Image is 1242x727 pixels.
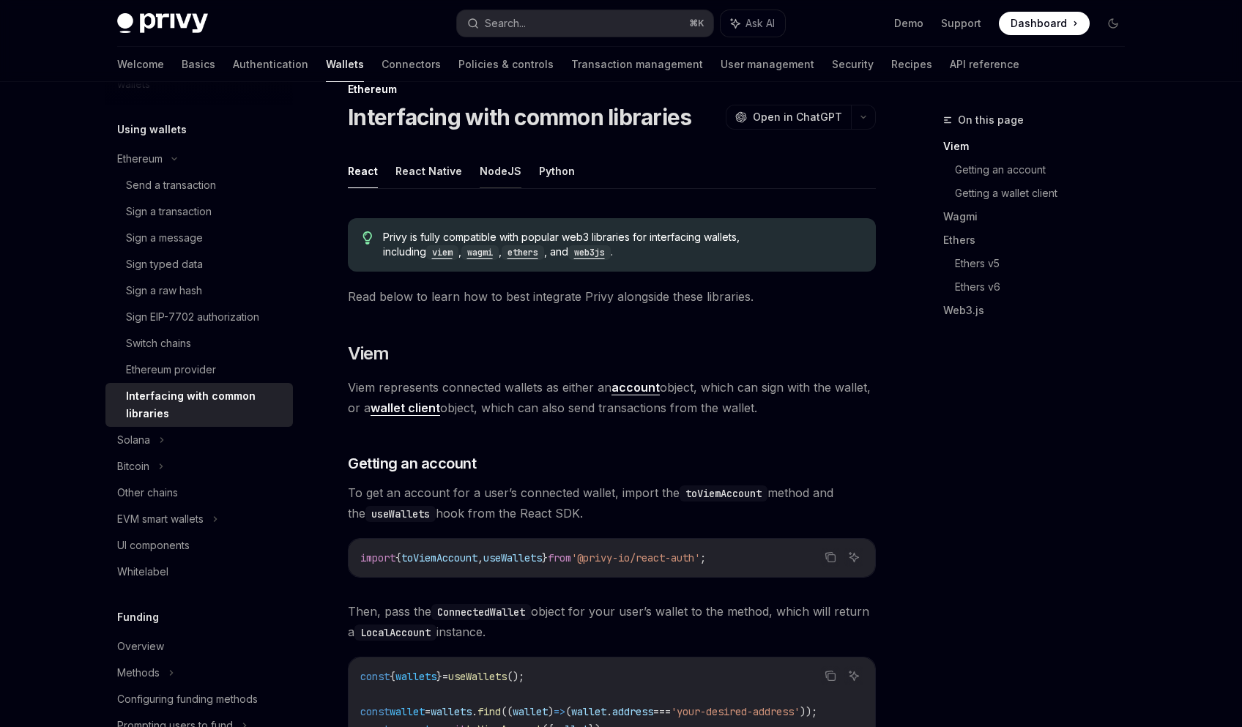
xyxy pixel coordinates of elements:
[943,135,1137,158] a: Viem
[457,10,713,37] button: Search...⌘K
[348,82,876,97] div: Ethereum
[117,150,163,168] div: Ethereum
[844,548,863,567] button: Ask AI
[117,563,168,581] div: Whitelabel
[126,361,216,379] div: Ethereum provider
[612,705,653,718] span: address
[800,705,817,718] span: ));
[326,47,364,82] a: Wallets
[461,245,499,258] a: wagmi
[568,245,611,260] code: web3js
[700,551,706,564] span: ;
[426,245,458,260] code: viem
[395,154,462,188] button: React Native
[360,551,395,564] span: import
[348,601,876,642] span: Then, pass the object for your user’s wallet to the method, which will return a instance.
[360,670,390,683] span: const
[943,228,1137,252] a: Ethers
[105,480,293,506] a: Other chains
[126,308,259,326] div: Sign EIP-7702 authorization
[126,282,202,299] div: Sign a raw hash
[371,400,440,416] a: wallet client
[117,431,150,449] div: Solana
[105,559,293,585] a: Whitelabel
[105,225,293,251] a: Sign a message
[126,256,203,273] div: Sign typed data
[721,47,814,82] a: User management
[348,286,876,307] span: Read below to learn how to best integrate Privy alongside these libraries.
[565,705,571,718] span: (
[477,705,501,718] span: find
[105,686,293,712] a: Configuring funding methods
[105,357,293,383] a: Ethereum provider
[571,705,606,718] span: wallet
[821,548,840,567] button: Copy the contents from the code block
[477,551,483,564] span: ,
[126,229,203,247] div: Sign a message
[891,47,932,82] a: Recipes
[502,245,544,260] code: ethers
[539,154,575,188] button: Python
[348,453,476,474] span: Getting an account
[436,670,442,683] span: }
[548,705,554,718] span: )
[753,110,842,124] span: Open in ChatGPT
[117,458,149,475] div: Bitcoin
[568,245,611,258] a: web3js
[117,47,164,82] a: Welcome
[348,154,378,188] button: React
[348,482,876,523] span: To get an account for a user’s connected wallet, import the method and the hook from the React SDK.
[117,13,208,34] img: dark logo
[426,245,458,258] a: viem
[999,12,1090,35] a: Dashboard
[501,705,513,718] span: ((
[745,16,775,31] span: Ask AI
[371,400,440,415] strong: wallet client
[117,690,258,708] div: Configuring funding methods
[472,705,477,718] span: .
[653,705,671,718] span: ===
[894,16,923,31] a: Demo
[117,537,190,554] div: UI components
[105,383,293,427] a: Interfacing with common libraries
[606,705,612,718] span: .
[117,484,178,502] div: Other chains
[105,532,293,559] a: UI components
[671,705,800,718] span: 'your-desired-address'
[955,158,1137,182] a: Getting an account
[611,380,660,395] a: account
[354,625,436,641] code: LocalAccount
[425,705,431,718] span: =
[362,231,373,245] svg: Tip
[390,705,425,718] span: wallet
[105,633,293,660] a: Overview
[832,47,874,82] a: Security
[233,47,308,82] a: Authentication
[721,10,785,37] button: Ask AI
[950,47,1019,82] a: API reference
[542,551,548,564] span: }
[105,304,293,330] a: Sign EIP-7702 authorization
[431,604,531,620] code: ConnectedWallet
[442,670,448,683] span: =
[571,551,700,564] span: '@privy-io/react-auth'
[348,377,876,418] span: Viem represents connected wallets as either an object, which can sign with the wallet, or a objec...
[105,198,293,225] a: Sign a transaction
[941,16,981,31] a: Support
[502,245,544,258] a: ethers
[689,18,704,29] span: ⌘ K
[105,277,293,304] a: Sign a raw hash
[117,638,164,655] div: Overview
[844,666,863,685] button: Ask AI
[360,705,390,718] span: const
[126,176,216,194] div: Send a transaction
[126,335,191,352] div: Switch chains
[117,121,187,138] h5: Using wallets
[513,705,548,718] span: wallet
[1011,16,1067,31] span: Dashboard
[458,47,554,82] a: Policies & controls
[365,506,436,522] code: useWallets
[401,551,477,564] span: toViemAccount
[126,203,212,220] div: Sign a transaction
